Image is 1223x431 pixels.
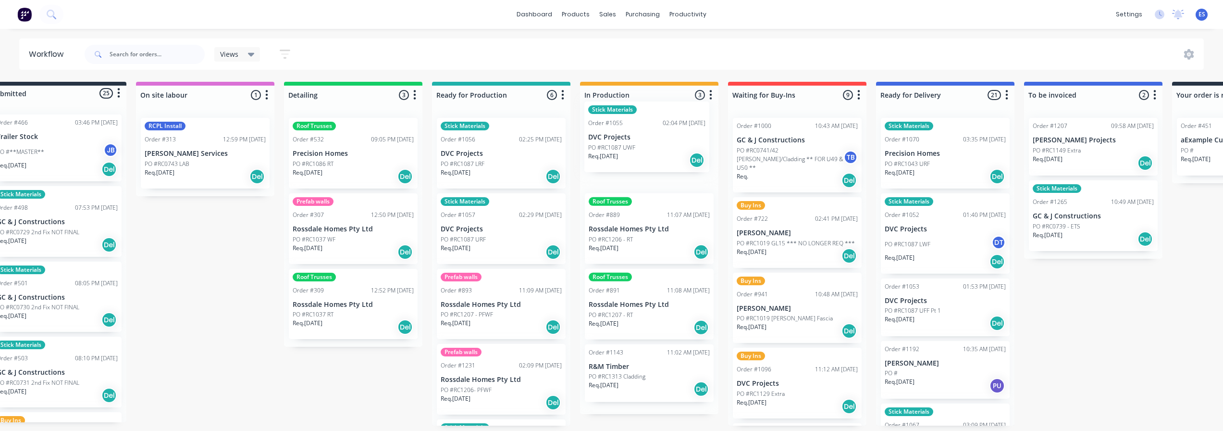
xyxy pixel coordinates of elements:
div: productivity [665,7,711,22]
span: 2 [1139,90,1149,100]
div: purchasing [621,7,665,22]
span: 3 [399,90,409,100]
span: 9 [843,90,853,100]
span: 21 [988,90,1001,100]
div: settings [1111,7,1147,22]
div: Workflow [29,49,68,60]
span: ES [1198,10,1205,19]
div: products [557,7,594,22]
input: Enter column name… [880,90,975,100]
span: 1 [251,90,261,100]
img: Factory [17,7,32,22]
input: Enter column name… [288,90,383,100]
input: Enter column name… [584,90,679,100]
a: dashboard [512,7,557,22]
input: Enter column name… [732,90,827,100]
input: Search for orders... [110,45,205,64]
div: sales [594,7,621,22]
span: 3 [695,90,705,100]
input: Enter column name… [436,90,531,100]
input: Enter column name… [1028,90,1123,100]
span: 6 [547,90,557,100]
span: 25 [99,88,113,98]
input: Enter column name… [140,90,235,100]
span: Views [220,49,238,59]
